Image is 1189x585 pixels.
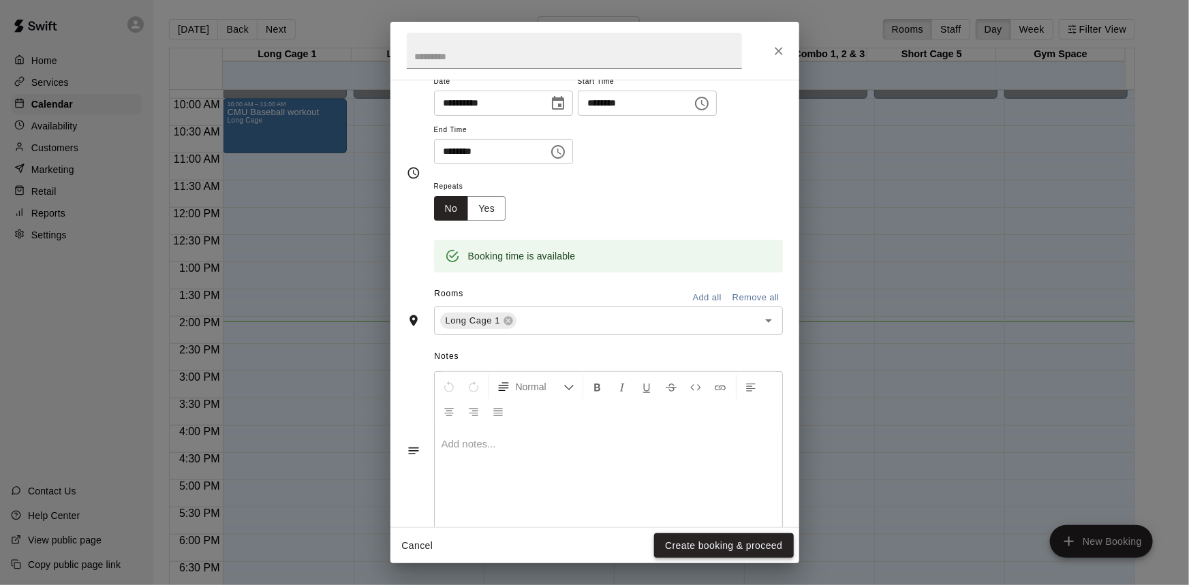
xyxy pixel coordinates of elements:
span: End Time [434,121,573,140]
button: Choose date, selected date is Oct 11, 2025 [544,90,572,117]
button: Create booking & proceed [654,533,793,558]
div: Booking time is available [468,244,576,268]
span: Notes [434,346,782,368]
span: Long Cage 1 [440,314,506,328]
button: Yes [467,196,506,221]
span: Start Time [578,73,717,91]
button: Insert Code [684,375,707,399]
button: Format Bold [586,375,609,399]
svg: Notes [407,444,420,458]
button: Redo [462,375,485,399]
button: Center Align [437,399,461,424]
button: Choose time, selected time is 2:15 PM [688,90,715,117]
div: Long Cage 1 [440,313,517,329]
button: Insert Link [709,375,732,399]
button: Format Underline [635,375,658,399]
div: outlined button group [434,196,506,221]
span: Date [434,73,573,91]
button: Justify Align [487,399,510,424]
button: Choose time, selected time is 3:15 PM [544,138,572,165]
button: Add all [685,287,729,309]
button: Cancel [396,533,439,558]
button: Remove all [729,287,783,309]
button: Undo [437,375,461,399]
button: Format Strikethrough [660,375,683,399]
button: Close [767,39,791,63]
svg: Timing [407,166,420,180]
button: Right Align [462,399,485,424]
button: Open [759,311,778,330]
span: Repeats [434,178,517,196]
button: Format Italics [611,375,634,399]
svg: Rooms [407,314,420,328]
button: Formatting Options [491,375,580,399]
span: Rooms [434,289,463,298]
span: Normal [516,380,563,394]
button: Left Align [739,375,762,399]
button: No [434,196,469,221]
